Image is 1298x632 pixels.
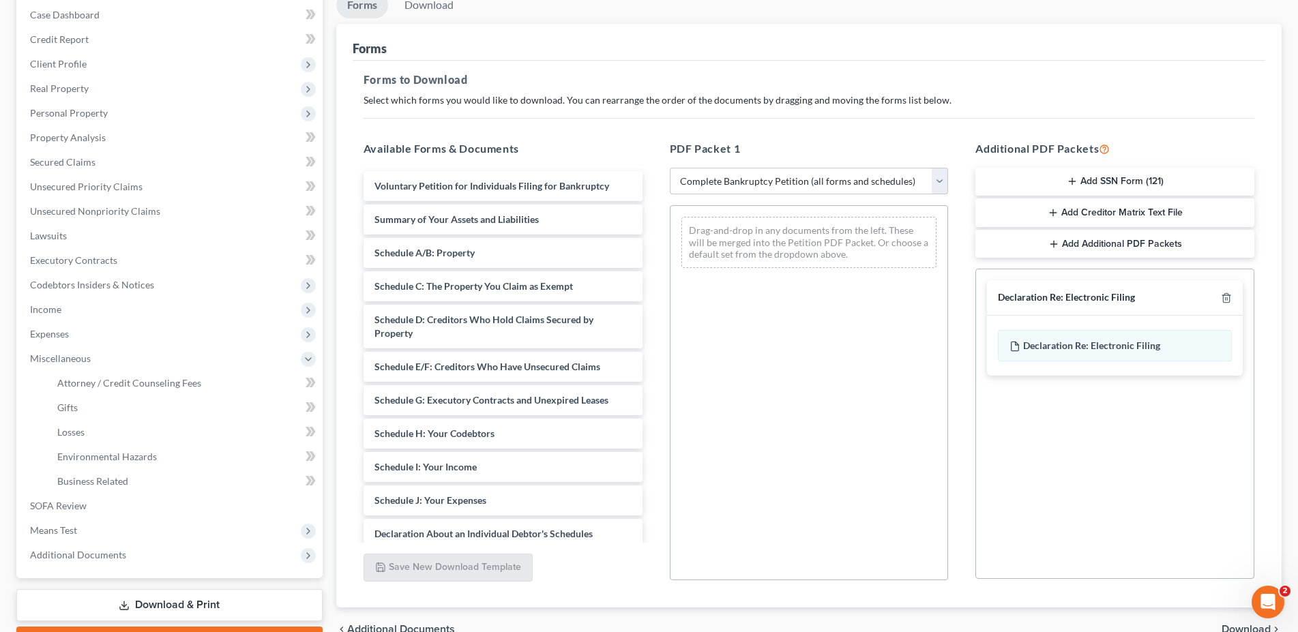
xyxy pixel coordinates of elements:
[998,291,1135,304] div: Declaration Re: Electronic Filing
[30,230,67,241] span: Lawsuits
[30,58,87,70] span: Client Profile
[30,156,95,168] span: Secured Claims
[374,528,593,539] span: Declaration About an Individual Debtor's Schedules
[19,175,323,199] a: Unsecured Priority Claims
[30,279,154,290] span: Codebtors Insiders & Notices
[19,224,323,248] a: Lawsuits
[374,427,495,439] span: Schedule H: Your Codebtors
[975,168,1254,196] button: Add SSN Form (121)
[57,451,157,462] span: Environmental Hazards
[1252,586,1284,618] iframe: Intercom live chat
[30,132,106,143] span: Property Analysis
[46,395,323,420] a: Gifts
[30,181,143,192] span: Unsecured Priority Claims
[16,589,323,621] a: Download & Print
[30,328,69,340] span: Expenses
[353,40,387,57] div: Forms
[30,500,87,511] span: SOFA Review
[374,494,486,506] span: Schedule J: Your Expenses
[19,494,323,518] a: SOFA Review
[30,254,117,266] span: Executory Contracts
[364,93,1254,107] p: Select which forms you would like to download. You can rearrange the order of the documents by dr...
[30,524,77,536] span: Means Test
[681,217,937,268] div: Drag-and-drop in any documents from the left. These will be merged into the Petition PDF Packet. ...
[374,461,477,472] span: Schedule I: Your Income
[46,371,323,395] a: Attorney / Credit Counseling Fees
[975,230,1254,258] button: Add Additional PDF Packets
[57,402,78,413] span: Gifts
[374,361,600,372] span: Schedule E/F: Creditors Who Have Unsecured Claims
[57,426,85,438] span: Losses
[374,247,475,258] span: Schedule A/B: Property
[30,205,160,217] span: Unsecured Nonpriority Claims
[57,475,128,487] span: Business Related
[975,198,1254,227] button: Add Creditor Matrix Text File
[46,445,323,469] a: Environmental Hazards
[19,248,323,273] a: Executory Contracts
[30,303,61,315] span: Income
[30,352,91,364] span: Miscellaneous
[364,72,1254,88] h5: Forms to Download
[19,150,323,175] a: Secured Claims
[374,213,539,225] span: Summary of Your Assets and Liabilities
[30,33,89,45] span: Credit Report
[30,9,100,20] span: Case Dashboard
[19,199,323,224] a: Unsecured Nonpriority Claims
[364,140,643,157] h5: Available Forms & Documents
[30,549,126,560] span: Additional Documents
[46,420,323,445] a: Losses
[1280,586,1290,597] span: 2
[57,377,201,389] span: Attorney / Credit Counseling Fees
[19,125,323,150] a: Property Analysis
[670,140,949,157] h5: PDF Packet 1
[46,469,323,494] a: Business Related
[364,554,533,582] button: Save New Download Template
[30,82,89,94] span: Real Property
[374,314,593,339] span: Schedule D: Creditors Who Hold Claims Secured by Property
[1023,340,1160,351] span: Declaration Re: Electronic Filing
[30,107,108,119] span: Personal Property
[374,394,608,406] span: Schedule G: Executory Contracts and Unexpired Leases
[975,140,1254,157] h5: Additional PDF Packets
[19,3,323,27] a: Case Dashboard
[374,180,609,192] span: Voluntary Petition for Individuals Filing for Bankruptcy
[374,280,573,292] span: Schedule C: The Property You Claim as Exempt
[19,27,323,52] a: Credit Report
